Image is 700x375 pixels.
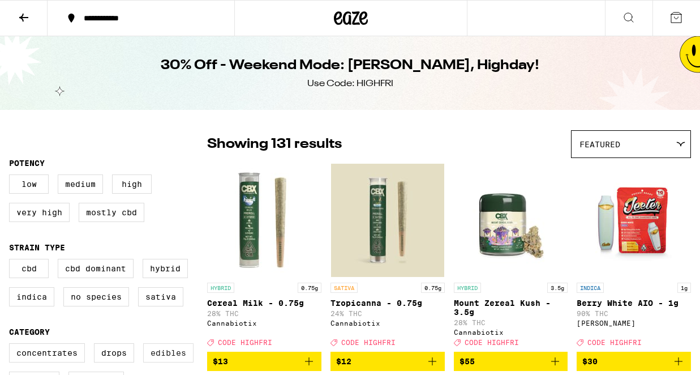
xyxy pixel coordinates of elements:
[112,174,152,194] label: High
[9,159,45,168] legend: Potency
[454,319,568,326] p: 28% THC
[58,259,134,278] label: CBD Dominant
[207,319,321,327] div: Cannabiotix
[577,310,691,317] p: 90% THC
[331,164,444,277] img: Cannabiotix - Tropicanna - 0.75g
[579,140,620,149] span: Featured
[207,310,321,317] p: 28% THC
[330,164,445,352] a: Open page for Tropicanna - 0.75g from Cannabiotix
[94,343,134,363] label: Drops
[143,343,194,363] label: Edibles
[330,299,445,308] p: Tropicanna - 0.75g
[577,299,691,308] p: Berry White AIO - 1g
[454,164,568,352] a: Open page for Mount Zereal Kush - 3.5g from Cannabiotix
[587,339,642,346] span: CODE HIGHFRI
[207,299,321,308] p: Cereal Milk - 0.75g
[213,357,228,366] span: $13
[330,310,445,317] p: 24% THC
[9,203,70,222] label: Very High
[577,164,690,277] img: Jeeter - Berry White AIO - 1g
[161,56,539,75] h1: 30% Off - Weekend Mode: [PERSON_NAME], Highday!
[58,174,103,194] label: Medium
[341,339,396,346] span: CODE HIGHFRI
[9,243,65,252] legend: Strain Type
[298,283,321,293] p: 0.75g
[63,287,129,306] label: No Species
[465,339,519,346] span: CODE HIGHFRI
[577,283,604,293] p: INDICA
[336,357,351,366] span: $12
[330,352,445,371] button: Add to bag
[330,283,358,293] p: SATIVA
[207,352,321,371] button: Add to bag
[577,352,691,371] button: Add to bag
[454,352,568,371] button: Add to bag
[9,259,49,278] label: CBD
[9,327,50,336] legend: Category
[207,135,342,154] p: Showing 131 results
[677,283,691,293] p: 1g
[547,283,568,293] p: 3.5g
[577,164,691,352] a: Open page for Berry White AIO - 1g from Jeeter
[454,299,568,317] p: Mount Zereal Kush - 3.5g
[454,283,481,293] p: HYBRID
[143,259,188,278] label: Hybrid
[207,164,321,352] a: Open page for Cereal Milk - 0.75g from Cannabiotix
[207,283,234,293] p: HYBRID
[9,287,54,306] label: Indica
[218,339,272,346] span: CODE HIGHFRI
[330,319,445,327] div: Cannabiotix
[79,203,144,222] label: Mostly CBD
[307,78,393,90] div: Use Code: HIGHFRI
[582,357,598,366] span: $30
[454,329,568,336] div: Cannabiotix
[454,164,567,277] img: Cannabiotix - Mount Zereal Kush - 3.5g
[421,283,445,293] p: 0.75g
[459,357,475,366] span: $55
[9,343,85,363] label: Concentrates
[208,164,321,277] img: Cannabiotix - Cereal Milk - 0.75g
[577,319,691,327] div: [PERSON_NAME]
[7,8,81,17] span: Hi. Need any help?
[138,287,183,306] label: Sativa
[9,174,49,194] label: Low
